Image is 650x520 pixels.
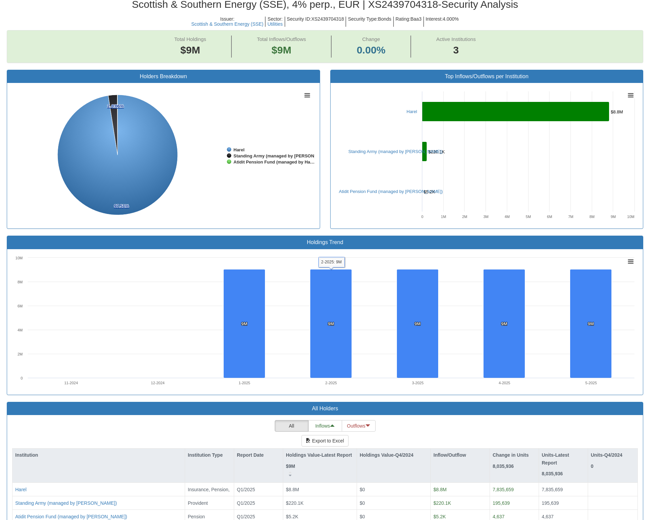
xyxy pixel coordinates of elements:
[441,215,446,219] text: 1M
[483,215,488,219] text: 3M
[585,381,597,385] text: 5-2025
[64,381,78,385] text: 11-2024
[493,513,536,520] div: 4,637
[568,215,573,219] text: 7M
[15,500,117,506] button: Standing Army (managed by [PERSON_NAME])
[237,486,280,493] div: Q1/2025
[15,513,127,520] button: Atidit Pension Fund (managed by [PERSON_NAME])
[188,500,231,506] div: Provident
[525,215,531,219] text: 5M
[12,73,315,80] h3: Holders Breakdown
[275,420,309,432] button: All
[188,513,231,520] div: Pension
[346,17,394,27] h5: Security Type : Bonds
[185,449,234,469] div: Institution Type
[286,463,295,469] strong: $9M
[18,304,23,308] text: 6M
[431,449,490,461] div: Inflow/Outflow
[286,487,299,492] span: $8.8M
[349,149,443,154] a: Standing Army (managed by [PERSON_NAME])
[191,22,263,27] button: Scottish & Southern Energy (SSE)
[493,463,514,469] strong: 8,035,936
[325,381,337,385] text: 2-2025
[493,500,536,506] div: 195,639
[286,500,304,506] span: $220.1K
[588,321,594,326] tspan: 9M
[342,420,376,432] button: Outflows
[188,486,231,493] div: Insurance, Pension, Provident
[542,486,585,493] div: 7,835,659
[407,109,417,114] a: Harel
[433,487,447,492] span: $8.8M
[424,17,461,27] h5: Interest : 4.000%
[501,321,507,326] tspan: 9M
[301,435,348,447] button: Export to Excel
[357,43,385,58] span: 0.00%
[462,215,467,219] text: 2M
[107,104,120,109] tspan: 2.43%
[360,487,365,492] span: $0
[266,17,285,27] h5: Sector :
[234,449,283,461] div: Report Date
[412,381,424,385] text: 3-2025
[436,43,476,58] span: 3
[610,215,615,219] text: 9M
[493,486,536,493] div: 7,835,659
[21,376,23,380] text: 0
[111,104,124,109] tspan: 0.06%
[15,486,26,493] button: Harel
[16,256,23,260] text: 10M
[611,109,623,114] tspan: $8.8M
[286,451,352,459] p: Holdings Value-Latest Report
[237,500,280,506] div: Q1/2025
[239,381,250,385] text: 1-2025
[241,321,247,326] tspan: 9M
[499,381,510,385] text: 4-2025
[542,513,585,520] div: 4,637
[542,451,585,467] p: Units-Latest Report
[180,44,200,56] span: $9M
[542,500,585,506] div: 195,639
[547,215,552,219] text: 6M
[591,463,593,469] strong: 0
[272,44,291,56] span: $9M
[339,189,443,194] a: Atidit Pension Fund (managed by [PERSON_NAME])
[237,513,280,520] div: Q1/2025
[433,514,446,519] span: $5.2K
[257,36,306,42] span: Total Inflows/Outflows
[589,215,594,219] text: 8M
[414,321,421,326] tspan: 9M
[285,17,346,27] h5: Security ID : XS2439704318
[151,381,164,385] text: 12-2024
[505,215,510,219] text: 4M
[18,328,23,332] text: 4M
[394,17,424,27] h5: Rating : Baa3
[308,420,342,432] button: Inflows
[360,500,365,506] span: $0
[12,406,638,412] h3: All Holders
[436,36,476,42] span: Active Institutions
[18,280,23,284] text: 8M
[360,451,413,459] p: Holdings Value-Q4/2024
[421,215,423,219] text: 0
[233,159,315,165] tspan: Atidit Pension Fund (managed by Ha…
[542,471,563,476] strong: 8,035,936
[433,500,451,506] span: $220.1K
[174,36,206,42] span: Total Holdings
[627,215,634,219] text: 10M
[286,514,298,519] span: $5.2K
[12,239,638,245] h3: Holdings Trend
[362,36,380,42] span: Change
[189,17,266,27] h5: Issuer :
[328,321,334,326] tspan: 9M
[233,153,333,158] tspan: Standing Army (managed by [PERSON_NAME])
[13,449,185,461] div: Institution
[591,451,622,459] p: Units-Q4/2024
[267,22,283,27] button: Utilities
[336,73,638,80] h3: Top Inflows/Outflows per Institution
